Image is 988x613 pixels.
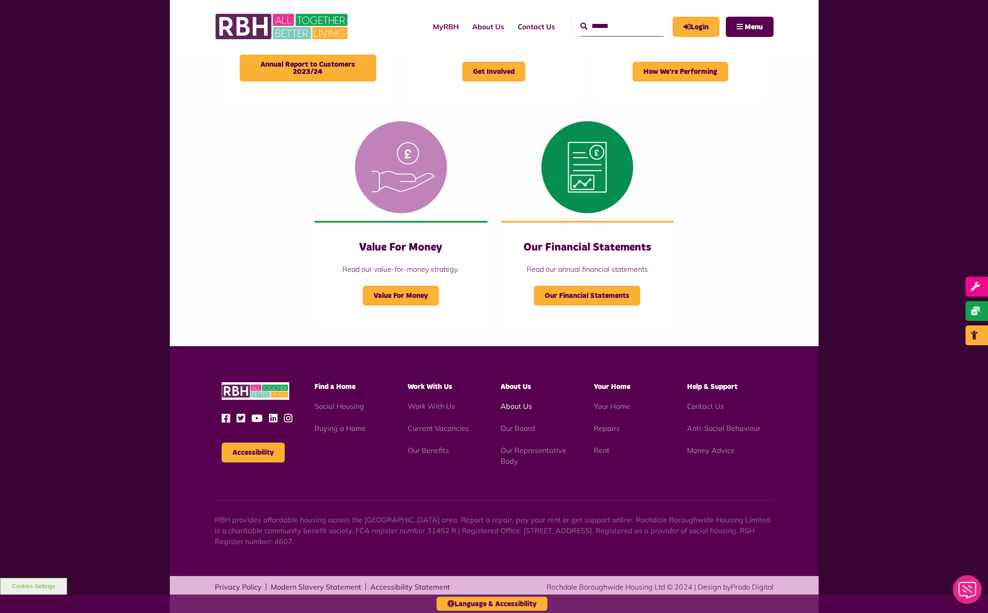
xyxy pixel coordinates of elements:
a: Accessibility Statement [370,583,450,590]
span: Your Home [594,383,630,390]
a: Your Home [594,402,630,411]
a: MyRBH [673,17,719,37]
a: Current Vacancies [408,424,469,433]
a: MyRBH [426,14,465,39]
a: Our Board [501,424,535,433]
a: About Us [501,402,532,411]
a: Our Benefits [408,446,449,455]
span: Find a Home [314,383,355,390]
img: Value For Money [314,113,487,221]
h3: Our Financial Statements [519,241,656,255]
div: Rochdale Boroughwide Housing Ltd © 2024 | Design by [546,581,774,592]
a: Our Representative Body [501,446,566,466]
a: Repairs [594,424,620,433]
button: Language & Accessibility [437,597,547,611]
span: Annual Report to Customers 2023/24 [240,55,376,82]
h3: Value For Money [332,241,469,255]
img: RBH [222,382,289,400]
iframe: Netcall Web Assistant for live chat [947,572,988,613]
button: Navigation [726,17,774,37]
span: Our Financial Statements [534,286,640,306]
p: Read our annual financial statements [519,264,656,274]
input: Search [580,17,664,36]
span: Help & Support [687,383,738,390]
span: How We're Performing [633,62,728,82]
a: Value For Money Read our value-for-money strategy. Value For Money [314,113,487,324]
a: Buying a Home [314,424,366,433]
span: Work With Us [408,383,452,390]
img: Financial Statement [501,113,674,221]
span: Get Involved [462,62,525,82]
p: RBH provides affordable housing across the [GEOGRAPHIC_DATA] area. Report a repair, pay your rent... [215,514,774,547]
a: Contact Us [511,14,562,39]
a: Contact Us [687,402,724,411]
a: Rent [594,446,610,455]
a: Our Financial Statements Read our annual financial statements Our Financial Statements [501,113,674,324]
a: Anti-Social Behaviour [687,424,760,433]
a: Prodo Digital - open in a new tab [731,582,774,591]
a: Modern Slavery Statement - open in a new tab [271,583,361,590]
p: Read our value-for-money strategy. [332,264,469,274]
img: RBH [215,9,350,44]
button: Accessibility [222,443,285,462]
a: Social Housing - open in a new tab [314,402,364,411]
a: Money Advice [687,446,735,455]
span: About Us [501,383,531,390]
a: About Us [465,14,511,39]
a: Work With Us [408,402,455,411]
a: Privacy Policy [215,583,262,590]
span: Value For Money [363,286,439,306]
span: Menu [745,23,763,31]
